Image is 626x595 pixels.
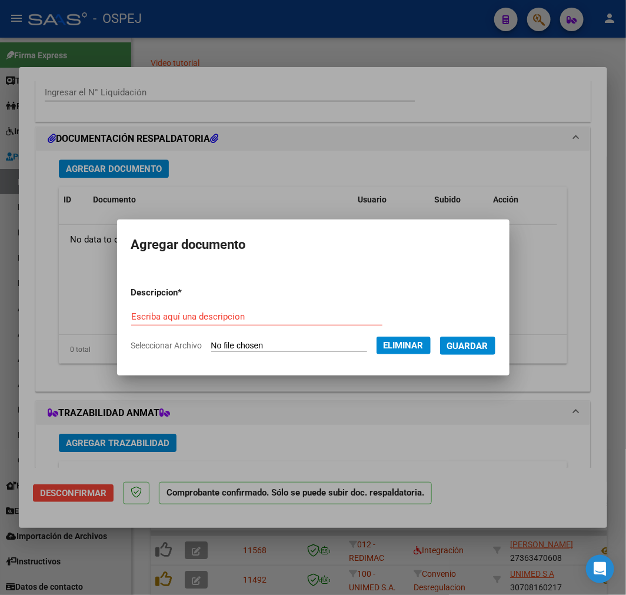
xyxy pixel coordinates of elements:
[440,337,495,355] button: Guardar
[131,286,241,300] p: Descripcion
[384,340,424,351] span: Eliminar
[586,555,614,583] div: Open Intercom Messenger
[131,234,495,256] h2: Agregar documento
[377,337,431,354] button: Eliminar
[131,341,202,350] span: Seleccionar Archivo
[447,341,488,351] span: Guardar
